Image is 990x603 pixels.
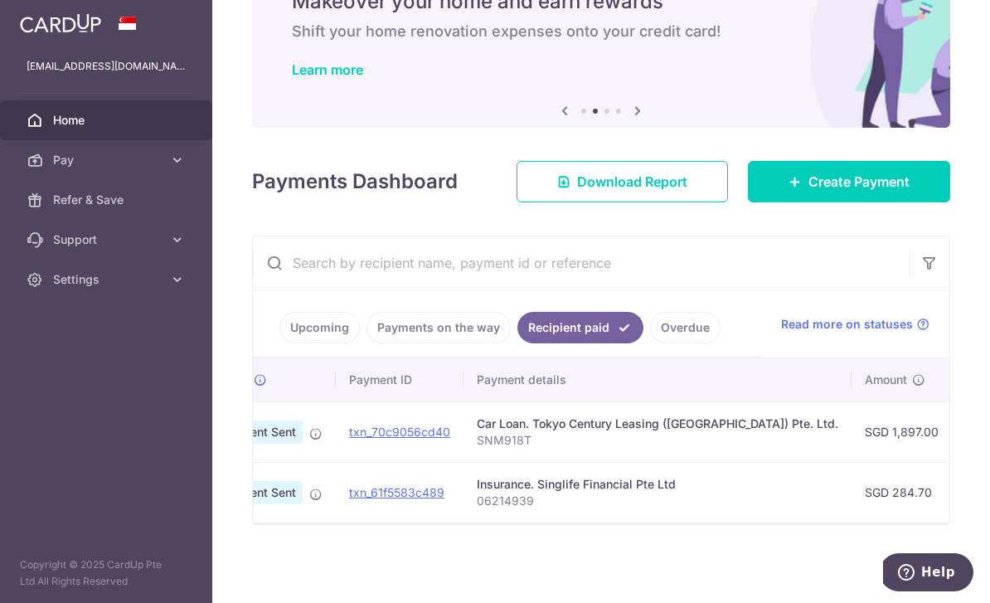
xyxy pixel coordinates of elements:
[852,401,952,462] td: SGD 1,897.00
[213,481,303,504] span: Payment Sent
[577,172,687,192] span: Download Report
[517,312,643,343] a: Recipient paid
[292,61,363,78] a: Learn more
[852,462,952,523] td: SGD 284.70
[292,22,910,41] h6: Shift your home renovation expenses onto your credit card!
[477,416,838,432] div: Car Loan. Tokyo Century Leasing ([GEOGRAPHIC_DATA]) Pte. Ltd.
[781,316,913,333] span: Read more on statuses
[53,112,163,129] span: Home
[349,485,444,499] a: txn_61f5583c489
[650,312,721,343] a: Overdue
[517,161,728,202] a: Download Report
[336,358,463,401] th: Payment ID
[27,58,186,75] p: [EMAIL_ADDRESS][DOMAIN_NAME]
[477,432,838,449] p: SNM918T
[213,421,303,444] span: Payment Sent
[748,161,950,202] a: Create Payment
[477,476,838,493] div: Insurance. Singlife Financial Pte Ltd
[53,152,163,168] span: Pay
[865,372,907,388] span: Amount
[349,425,450,439] a: txn_70c9056cd40
[53,192,163,208] span: Refer & Save
[252,167,458,197] h4: Payments Dashboard
[53,231,163,248] span: Support
[781,316,929,333] a: Read more on statuses
[53,271,163,288] span: Settings
[463,358,852,401] th: Payment details
[253,236,910,289] input: Search by recipient name, payment id or reference
[883,553,973,595] iframe: Opens a widget where you can find more information
[808,172,910,192] span: Create Payment
[20,13,101,33] img: CardUp
[366,312,511,343] a: Payments on the way
[477,493,838,509] p: 06214939
[279,312,360,343] a: Upcoming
